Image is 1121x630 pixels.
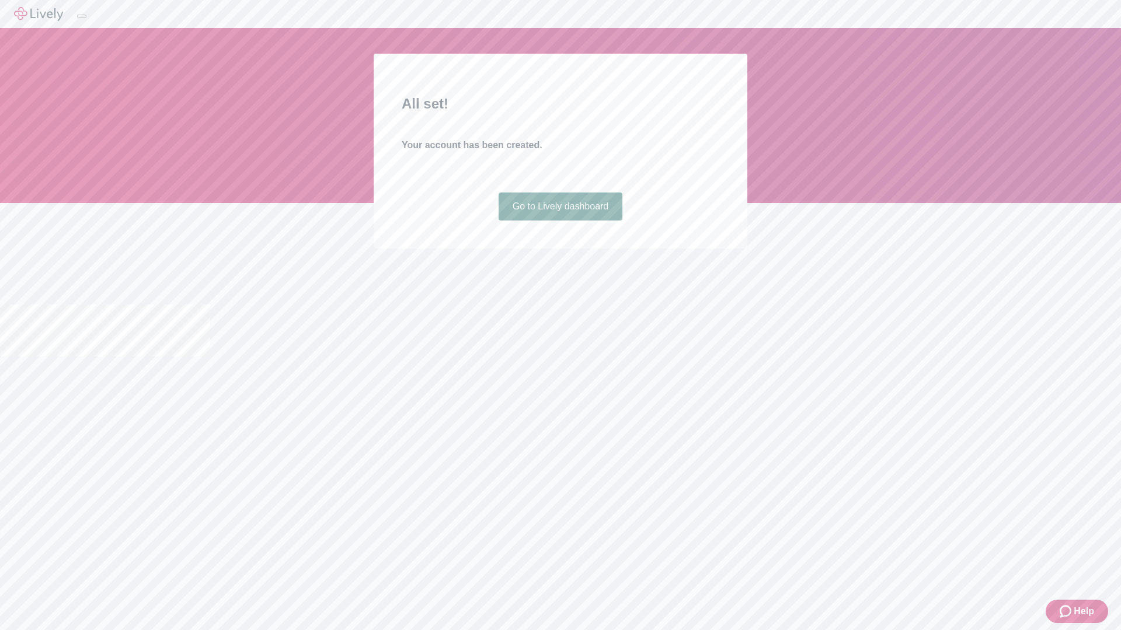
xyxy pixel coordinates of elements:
[77,15,86,18] button: Log out
[1046,600,1108,623] button: Zendesk support iconHelp
[14,7,63,21] img: Lively
[499,192,623,220] a: Go to Lively dashboard
[402,138,719,152] h4: Your account has been created.
[1074,604,1094,618] span: Help
[402,93,719,114] h2: All set!
[1060,604,1074,618] svg: Zendesk support icon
